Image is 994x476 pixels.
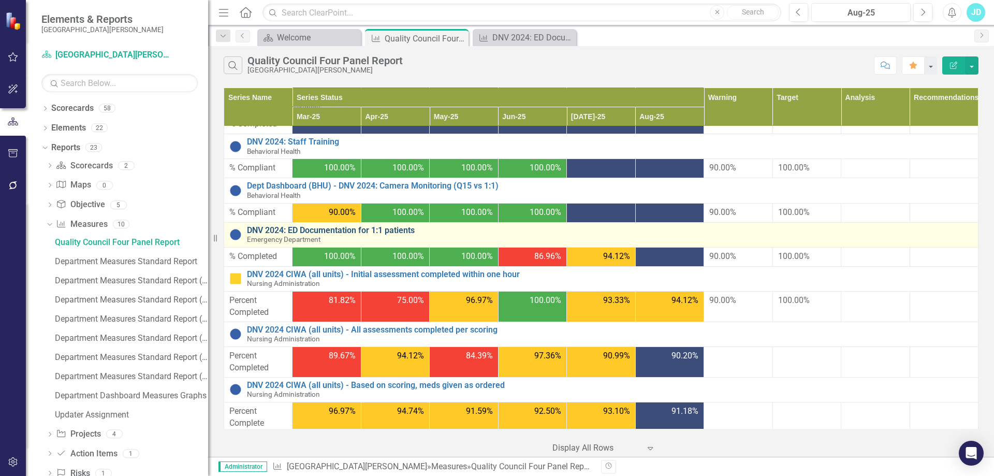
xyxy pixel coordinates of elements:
[329,207,356,219] span: 90.00%
[247,270,973,279] a: DNV 2024 CIWA (all units) - Initial assessment completed within one hour
[52,330,208,347] a: Department Measures Standard Report (CMO)
[530,207,561,219] span: 100.00%
[709,295,736,305] span: 90.00%
[397,295,424,307] span: 75.00%
[392,251,424,263] span: 100.00%
[229,207,287,219] span: % Compliant
[262,4,781,22] input: Search ClearPoint...
[229,350,287,374] span: Percent Completed
[671,406,698,417] span: 91.18%
[709,251,736,261] span: 90.00%
[466,406,493,417] span: 91.59%
[52,311,208,327] a: Department Measures Standard Report (COO)
[247,191,300,199] span: Behavioral Health
[55,314,208,324] div: Department Measures Standard Report (COO)
[229,383,242,396] img: No Information
[910,292,978,322] td: Double-Click to Edit
[385,32,466,45] div: Quality Council Four Panel Report
[123,449,139,458] div: 1
[742,8,764,16] span: Search
[51,122,86,134] a: Elements
[224,322,978,347] td: Double-Click to Edit Right Click for Context Menu
[671,295,698,307] span: 94.12%
[778,163,810,172] span: 100.00%
[52,234,208,251] a: Quality Council Four Panel Report
[397,406,424,417] span: 94.74%
[229,295,287,319] span: Percent Completed
[841,402,910,432] td: Double-Click to Edit
[218,461,267,472] span: Administrator
[55,295,208,305] div: Department Measures Standard Report (CNO)
[224,178,978,203] td: Double-Click to Edit Right Click for Context Menu
[461,251,493,263] span: 100.00%
[534,350,561,362] span: 97.36%
[329,350,356,362] span: 89.67%
[841,347,910,377] td: Double-Click to Edit
[778,207,810,217] span: 100.00%
[247,137,973,147] a: DNV 2024: Staff Training
[229,162,287,174] span: % Compliant
[224,134,978,159] td: Double-Click to Edit Right Click for Context Menu
[397,350,424,362] span: 94.12%
[55,391,208,400] div: Department Dashboard Measures Graphs
[41,25,164,34] small: [GEOGRAPHIC_DATA][PERSON_NAME]
[106,430,123,439] div: 4
[671,350,698,362] span: 90.20%
[910,203,978,222] td: Double-Click to Edit
[841,247,910,266] td: Double-Click to Edit
[56,160,112,172] a: Scorecards
[247,381,973,390] a: DNV 2024 CIWA (all units) - Based on scoring, meds given as ordered
[99,104,115,113] div: 58
[52,387,208,404] a: Department Dashboard Measures Graphs
[51,142,80,154] a: Reports
[841,159,910,178] td: Double-Click to Edit
[56,428,100,440] a: Projects
[324,162,356,174] span: 100.00%
[229,184,242,197] img: No Information
[329,295,356,307] span: 81.82%
[461,207,493,219] span: 100.00%
[603,350,630,362] span: 90.99%
[603,406,630,417] span: 93.10%
[247,335,320,343] span: Nursing Administration
[709,207,736,217] span: 90.00%
[52,368,208,385] a: Department Measures Standard Report (Other)
[55,334,208,343] div: Department Measures Standard Report (CMO)
[41,49,171,61] a: [GEOGRAPHIC_DATA][PERSON_NAME]
[56,199,105,211] a: Objective
[778,251,810,261] span: 100.00%
[247,226,973,235] a: DNV 2024: ED Documentation for 1:1 patients
[55,372,208,381] div: Department Measures Standard Report (Other)
[959,441,984,466] div: Open Intercom Messenger
[287,461,427,471] a: [GEOGRAPHIC_DATA][PERSON_NAME]
[224,222,978,247] td: Double-Click to Edit Right Click for Context Menu
[709,163,736,172] span: 90.00%
[530,162,561,174] span: 100.00%
[815,7,907,19] div: Aug-25
[475,31,574,44] a: DNV 2024: ED Documentation for 1:1 patients
[51,103,94,114] a: Scorecards
[224,266,978,291] td: Double-Click to Edit Right Click for Context Menu
[910,402,978,432] td: Double-Click to Edit
[96,181,113,190] div: 0
[229,328,242,340] img: No Information
[392,207,424,219] span: 100.00%
[229,272,242,285] img: Caution
[247,181,973,191] a: Dept Dashboard (BHU) - DNV 2024: Camera Monitoring (Q15 vs 1:1)
[534,406,561,417] span: 92.50%
[247,147,300,155] span: Behavioral Health
[55,353,208,362] div: Department Measures Standard Report (CHRO)
[229,140,242,153] img: No Information
[5,11,23,30] img: ClearPoint Strategy
[778,295,810,305] span: 100.00%
[56,219,107,230] a: Measures
[329,406,356,417] span: 96.97%
[110,200,127,209] div: 5
[85,143,102,152] div: 23
[55,276,208,285] div: Department Measures Standard Report (CFO)
[841,292,910,322] td: Double-Click to Edit
[841,203,910,222] td: Double-Click to Edit
[324,251,356,263] span: 100.00%
[471,461,594,471] div: Quality Council Four Panel Report
[910,347,978,377] td: Double-Click to Edit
